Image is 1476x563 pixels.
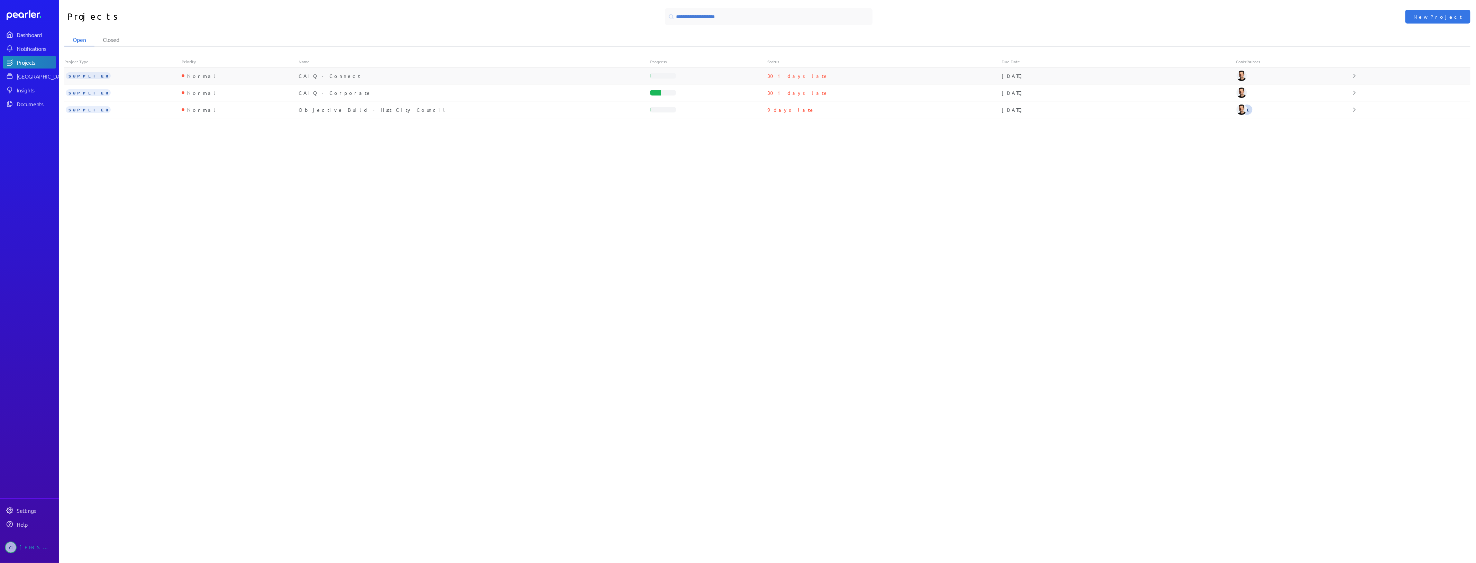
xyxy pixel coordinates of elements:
[184,89,218,96] div: Normal
[94,33,128,46] li: Closed
[1414,13,1462,20] span: New Project
[64,33,94,46] li: Open
[67,8,413,25] h1: Projects
[767,72,829,79] p: 301 days late
[184,106,218,113] div: Normal
[650,59,767,64] div: Progress
[1002,59,1236,64] div: Due Date
[299,59,650,64] div: Name
[17,73,68,80] div: [GEOGRAPHIC_DATA]
[1242,104,1253,115] span: Grant English
[3,518,56,530] a: Help
[767,59,1002,64] div: Status
[1405,10,1470,24] button: New Project
[3,56,56,69] a: Projects
[1236,59,1354,64] div: Contributors
[17,31,55,38] div: Dashboard
[17,59,55,66] div: Projects
[3,539,56,556] a: CI[PERSON_NAME]
[66,89,111,96] span: SUPPLIER
[3,28,56,41] a: Dashboard
[1236,104,1247,115] img: James Layton
[1002,106,1236,113] div: [DATE]
[182,59,299,64] div: Priority
[66,106,111,113] span: SUPPLIER
[66,72,111,79] span: SUPPLIER
[5,542,17,553] span: Carolina Irigoyen
[17,45,55,52] div: Notifications
[299,106,650,113] div: Objective Build - Hutt City Council
[3,504,56,517] a: Settings
[767,106,815,113] p: 9 days late
[17,87,55,93] div: Insights
[19,542,54,553] div: [PERSON_NAME]
[184,72,218,79] div: Normal
[3,42,56,55] a: Notifications
[1236,70,1247,81] img: James Layton
[1236,87,1247,98] img: James Layton
[299,72,650,79] div: CAIQ - Connect
[3,98,56,110] a: Documents
[7,10,56,20] a: Dashboard
[17,100,55,107] div: Documents
[1002,72,1236,79] div: [DATE]
[3,70,56,82] a: [GEOGRAPHIC_DATA]
[64,59,182,64] div: Project Type
[17,521,55,528] div: Help
[299,89,650,96] div: CAIQ - Corporate
[17,507,55,514] div: Settings
[1002,89,1236,96] div: [DATE]
[3,84,56,96] a: Insights
[767,89,829,96] p: 301 days late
